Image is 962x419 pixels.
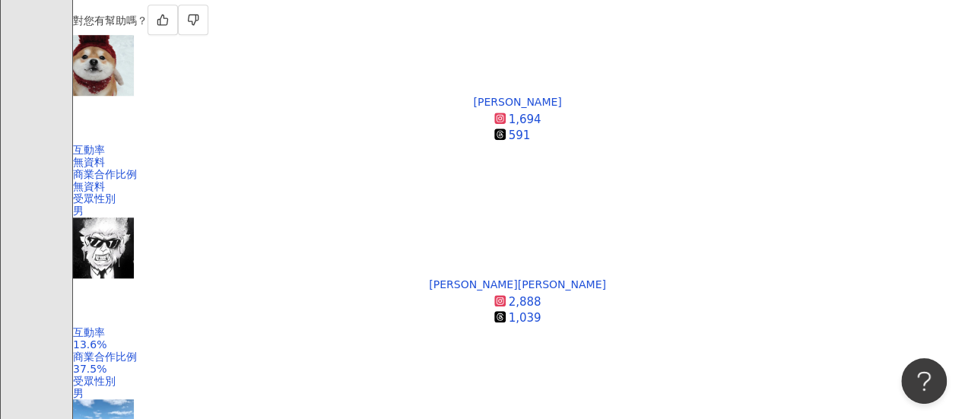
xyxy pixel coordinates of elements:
div: 商業合作比例 [73,168,962,180]
div: 37.5% [73,363,962,375]
div: 1,694 [509,112,541,128]
div: 互動率 [73,144,962,156]
div: 男 [73,205,962,217]
a: [PERSON_NAME][PERSON_NAME]2,8881,039互動率13.6%商業合作比例37.5%受眾性別男 [73,278,962,400]
div: 1,039 [509,310,541,326]
div: 互動率 [73,326,962,338]
div: [PERSON_NAME][PERSON_NAME] [429,278,606,290]
a: [PERSON_NAME]1,694591互動率無資料商業合作比例無資料受眾性別男 [73,96,962,217]
div: 2,888 [509,294,541,310]
div: 受眾性別 [73,375,962,387]
iframe: Help Scout Beacon - Open [901,358,947,404]
div: 無資料 [73,156,962,168]
div: 無資料 [73,180,962,192]
div: 商業合作比例 [73,351,962,363]
img: KOL Avatar [73,217,134,278]
a: KOL Avatar [73,217,962,278]
a: KOL Avatar [73,35,962,96]
div: 13.6% [73,338,962,351]
img: KOL Avatar [73,35,134,96]
div: 受眾性別 [73,192,962,205]
div: [PERSON_NAME] [473,96,561,108]
div: 男 [73,387,962,399]
div: 對您有幫助嗎？ [73,5,962,35]
div: 591 [509,128,531,144]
